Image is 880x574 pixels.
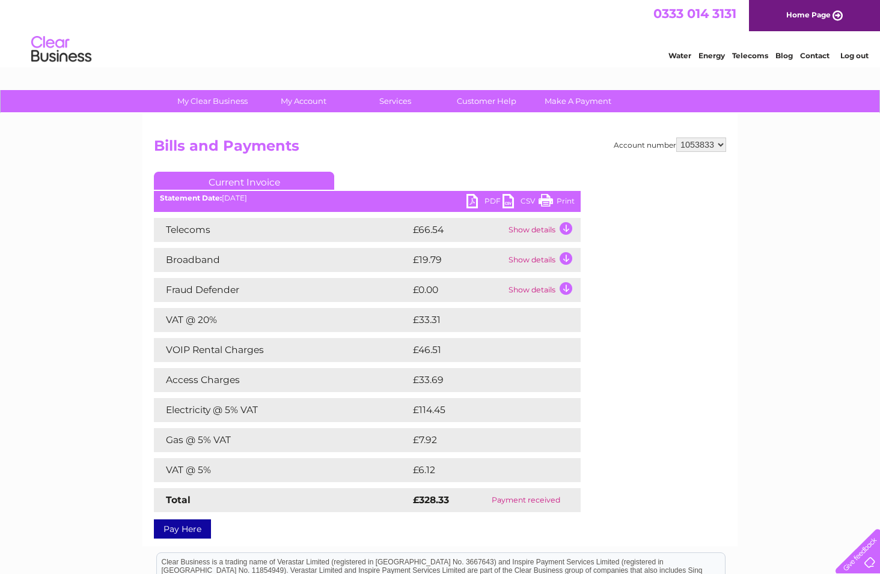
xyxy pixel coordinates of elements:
td: Payment received [471,488,581,512]
a: Log out [840,51,869,60]
td: £0.00 [410,278,506,302]
a: Water [668,51,691,60]
div: [DATE] [154,194,581,202]
div: Clear Business is a trading name of Verastar Limited (registered in [GEOGRAPHIC_DATA] No. 3667643... [157,7,725,58]
div: Account number [614,137,726,152]
a: Pay Here [154,519,211,539]
a: Current Invoice [154,172,334,190]
td: Fraud Defender [154,278,410,302]
td: £7.92 [410,428,552,452]
td: £66.54 [410,218,506,242]
a: 0333 014 3131 [653,6,736,21]
a: Contact [800,51,830,60]
td: £46.51 [410,338,555,362]
td: Gas @ 5% VAT [154,428,410,452]
td: £6.12 [410,458,551,482]
strong: Total [166,494,191,506]
b: Statement Date: [160,193,222,202]
a: Customer Help [437,90,536,112]
a: Print [539,194,575,211]
td: Access Charges [154,368,410,392]
td: £33.69 [410,368,557,392]
td: VAT @ 20% [154,308,410,332]
a: My Account [254,90,353,112]
strong: £328.33 [413,494,449,506]
h2: Bills and Payments [154,137,726,160]
td: £33.31 [410,308,555,332]
a: Services [346,90,445,112]
td: VAT @ 5% [154,458,410,482]
a: Make A Payment [528,90,628,112]
img: logo.png [31,31,92,68]
td: Show details [506,248,581,272]
td: Electricity @ 5% VAT [154,398,410,422]
a: PDF [466,194,503,211]
td: Broadband [154,248,410,272]
td: Show details [506,218,581,242]
a: CSV [503,194,539,211]
a: Blog [775,51,793,60]
td: Show details [506,278,581,302]
td: £19.79 [410,248,506,272]
a: Energy [698,51,725,60]
td: VOIP Rental Charges [154,338,410,362]
a: Telecoms [732,51,768,60]
td: Telecoms [154,218,410,242]
a: My Clear Business [163,90,262,112]
td: £114.45 [410,398,558,422]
